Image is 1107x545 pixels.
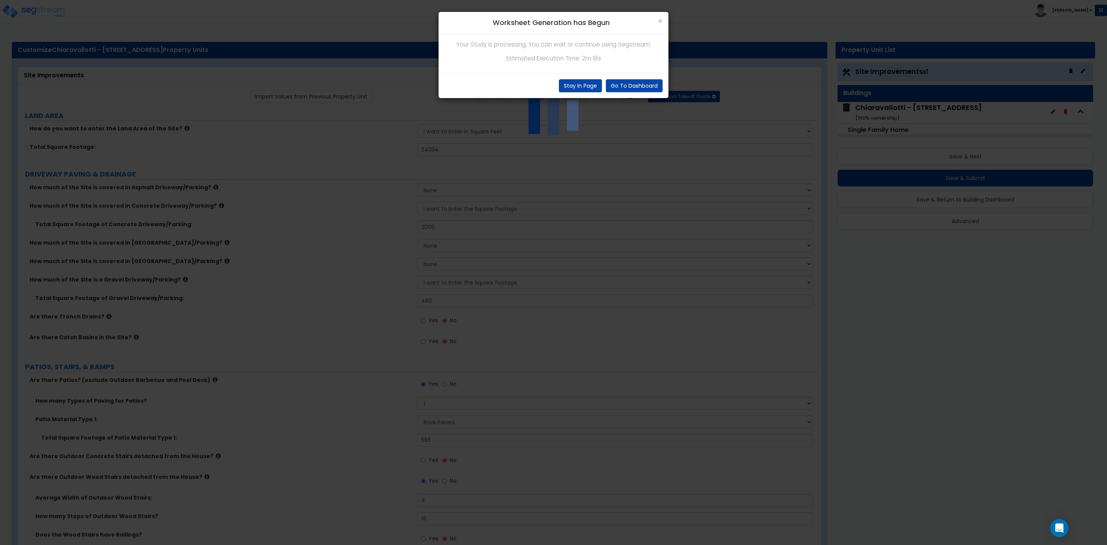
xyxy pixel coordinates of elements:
[444,40,663,50] p: Your Study is processing. You can wait or continue using Segstream.
[658,17,663,25] button: Close
[559,79,602,92] button: Stay In Page
[1050,519,1069,537] div: Open Intercom Messenger
[658,15,663,27] span: ×
[444,53,663,63] p: Estimated Execution Time: 2m 18s
[606,79,663,92] button: Go To Dashboard
[444,18,663,28] h4: Worksheet Generation has Begun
